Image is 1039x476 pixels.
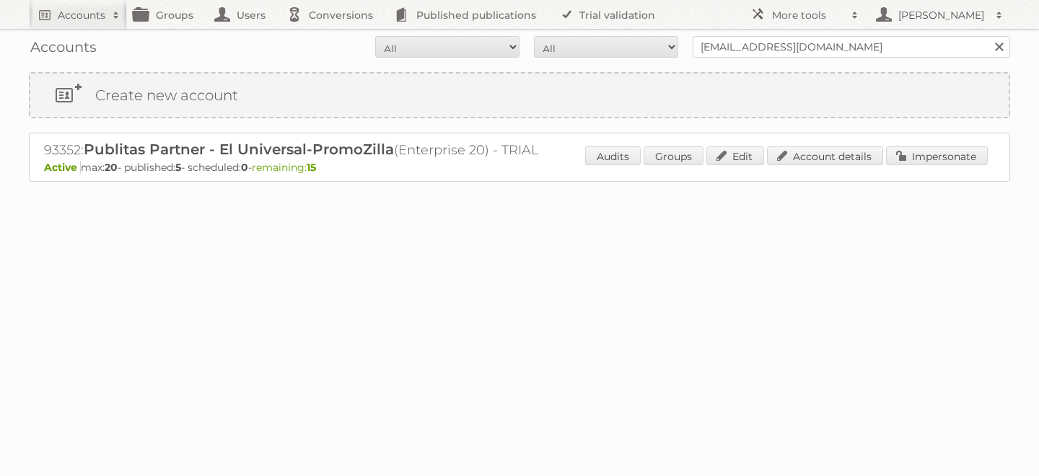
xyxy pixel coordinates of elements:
[767,146,883,165] a: Account details
[241,161,248,174] strong: 0
[44,161,81,174] span: Active
[307,161,316,174] strong: 15
[895,8,988,22] h2: [PERSON_NAME]
[30,74,1009,117] a: Create new account
[772,8,844,22] h2: More tools
[58,8,105,22] h2: Accounts
[84,141,394,158] span: Publitas Partner - El Universal-PromoZilla
[175,161,181,174] strong: 5
[585,146,641,165] a: Audits
[105,161,118,174] strong: 20
[44,141,549,159] h2: 93352: (Enterprise 20) - TRIAL
[44,161,995,174] p: max: - published: - scheduled: -
[644,146,703,165] a: Groups
[706,146,764,165] a: Edit
[252,161,316,174] span: remaining:
[886,146,988,165] a: Impersonate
